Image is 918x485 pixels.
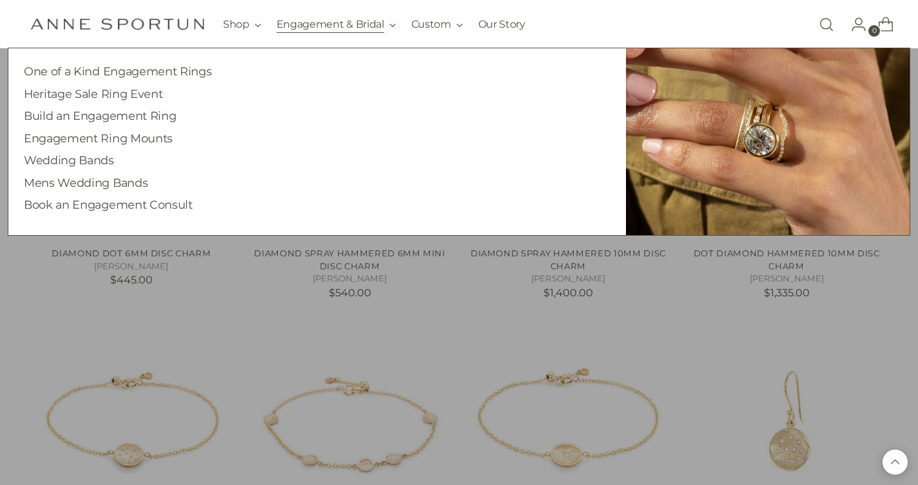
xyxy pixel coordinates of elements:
[223,10,261,39] button: Shop
[411,10,463,39] button: Custom
[883,450,908,475] button: Back to top
[277,10,396,39] button: Engagement & Bridal
[868,12,894,37] a: Open cart modal
[30,18,204,30] a: Anne Sportun Fine Jewellery
[841,12,866,37] a: Go to the account page
[868,25,880,37] span: 0
[478,10,525,39] a: Our Story
[814,12,839,37] a: Open search modal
